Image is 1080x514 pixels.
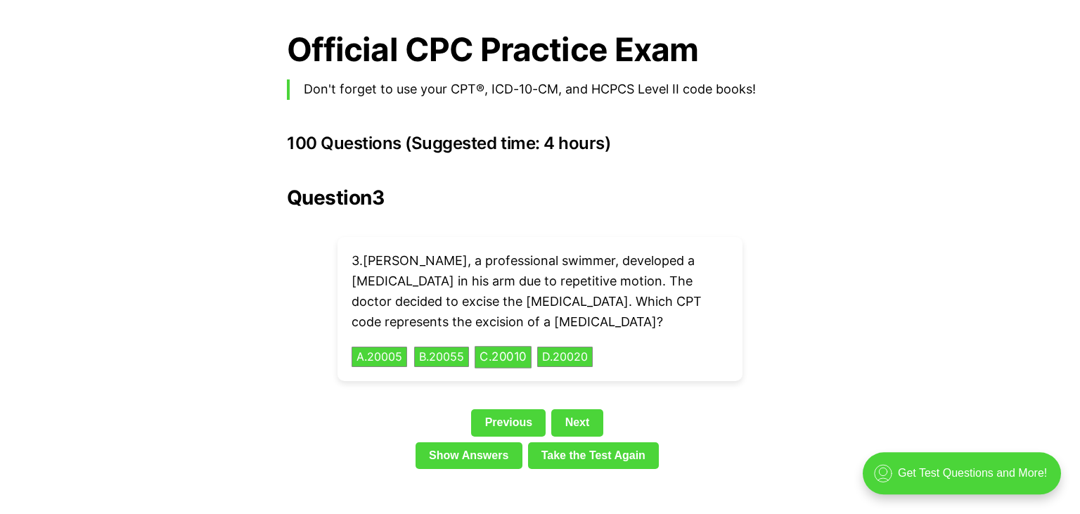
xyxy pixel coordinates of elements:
p: 3 . [PERSON_NAME], a professional swimmer, developed a [MEDICAL_DATA] in his arm due to repetitiv... [352,251,728,332]
blockquote: Don't forget to use your CPT®, ICD-10-CM, and HCPCS Level II code books! [287,79,793,100]
a: Show Answers [416,442,522,469]
a: Previous [471,409,546,436]
button: D.20020 [537,347,593,368]
a: Take the Test Again [528,442,660,469]
h3: 100 Questions (Suggested time: 4 hours) [287,134,793,153]
a: Next [551,409,603,436]
button: B.20055 [414,347,469,368]
button: C.20010 [475,346,532,368]
h1: Official CPC Practice Exam [287,31,793,68]
iframe: portal-trigger [851,445,1080,514]
h2: Question 3 [287,186,793,209]
button: A.20005 [352,347,407,368]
